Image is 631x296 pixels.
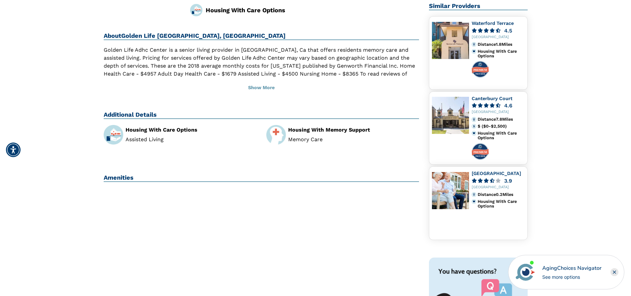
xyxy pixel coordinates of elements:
a: Waterford Terrace [472,21,514,26]
img: premium-profile-badge.svg [472,61,489,78]
div: [GEOGRAPHIC_DATA] [472,35,525,39]
h2: Amenities [104,174,419,182]
h2: Similar Providers [429,2,528,10]
div: $ ($0-$2,500) [478,124,524,129]
img: premium-profile-badge.svg [472,143,489,160]
div: Housing With Care Options [478,131,524,141]
div: Accessibility Menu [6,143,21,157]
img: distance.svg [472,117,476,122]
div: Distance 1.8 Miles [478,42,524,47]
img: distance.svg [472,192,476,197]
div: Housing With Memory Support [288,127,419,133]
li: Assisted Living [126,137,256,142]
div: 3.9 [504,178,512,183]
div: 4.5 [504,28,512,33]
p: Golden Life Adhc Center is a senior living provider in [GEOGRAPHIC_DATA], Ca that offers resident... [104,46,419,94]
a: 3.9 [472,178,525,183]
h2: About Golden Life [GEOGRAPHIC_DATA], [GEOGRAPHIC_DATA] [104,32,419,40]
a: Canterbury Court [472,96,512,101]
img: cost.svg [472,124,476,129]
div: Housing With Care Options [478,199,524,209]
a: 4.5 [472,28,525,33]
img: avatar [514,261,537,283]
button: Show More [104,81,419,95]
h2: Additional Details [104,111,419,119]
div: 4.6 [504,103,512,108]
div: Housing With Care Options [478,49,524,59]
div: Close [610,268,618,276]
img: primary.svg [472,131,476,136]
img: primary.svg [472,199,476,204]
li: Memory Care [288,137,419,142]
div: Distance 7.8 Miles [478,117,524,122]
img: distance.svg [472,42,476,47]
div: See more options [542,273,602,280]
a: 4.6 [472,103,525,108]
div: [GEOGRAPHIC_DATA] [472,185,525,190]
div: Housing With Care Options [126,127,256,133]
div: [GEOGRAPHIC_DATA] [472,110,525,114]
a: [GEOGRAPHIC_DATA] [472,171,521,176]
div: AgingChoices Navigator [542,264,602,272]
img: primary.svg [472,49,476,54]
div: Housing With Care Options [206,6,300,15]
div: Distance 0.2 Miles [478,192,524,197]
